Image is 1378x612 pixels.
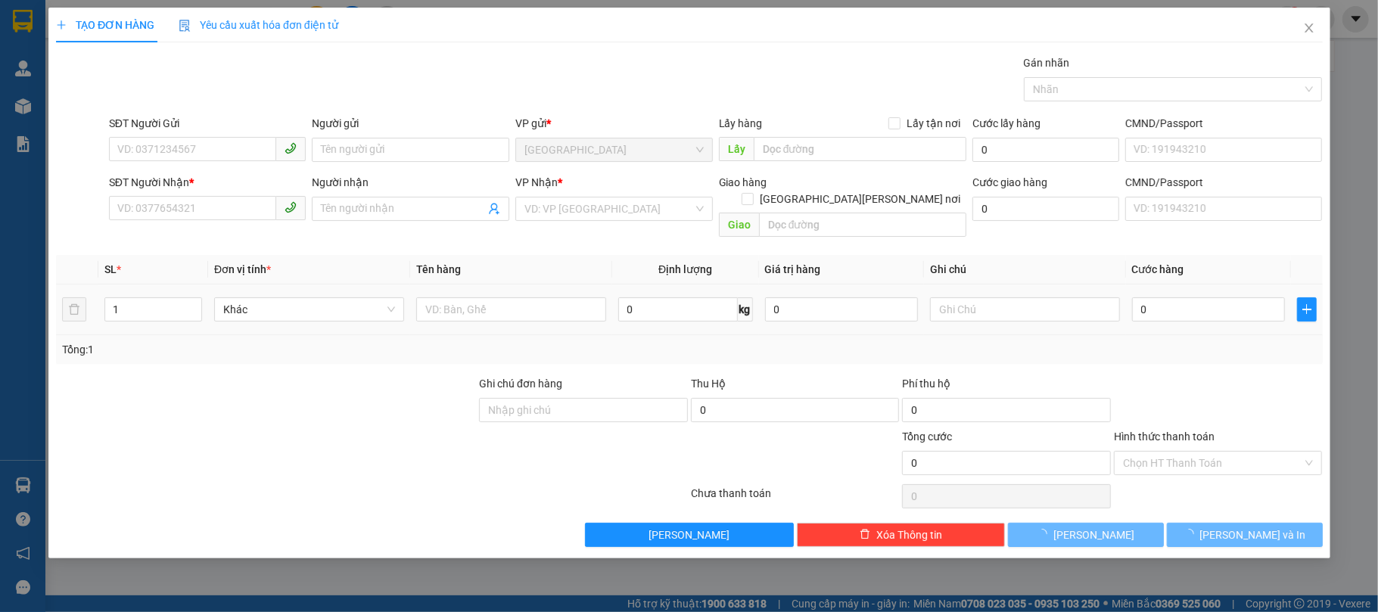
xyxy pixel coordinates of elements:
div: Tổng: 1 [62,341,533,358]
span: [PERSON_NAME] và In [1199,527,1305,543]
span: Lấy [718,137,753,161]
span: phone [285,201,297,213]
span: plus [56,20,67,30]
span: kg [737,297,752,322]
button: delete [62,297,86,322]
span: VP Nhận [515,176,558,188]
button: [PERSON_NAME] và In [1167,523,1323,547]
span: Định lượng [658,263,712,275]
div: SĐT Người Gửi [109,115,306,132]
label: Cước giao hàng [972,176,1047,188]
div: CMND/Passport [1125,174,1323,191]
span: [GEOGRAPHIC_DATA][PERSON_NAME] nơi [754,191,966,207]
span: loading [1183,529,1199,539]
span: Khác [223,298,395,321]
input: Cước lấy hàng [972,138,1118,162]
button: [PERSON_NAME] [585,523,794,547]
span: Tổng cước [902,430,952,443]
div: CMND/Passport [1125,115,1323,132]
span: close [1302,22,1314,34]
span: [PERSON_NAME] [649,527,729,543]
button: [PERSON_NAME] [1008,523,1164,547]
label: Gán nhãn [1023,57,1069,69]
span: user-add [488,203,500,215]
span: Giao hàng [718,176,767,188]
span: Lấy hàng [718,117,762,129]
span: delete [860,529,870,541]
span: Giá trị hàng [764,263,820,275]
button: Close [1287,8,1330,50]
span: Đơn vị tính [214,263,271,275]
div: Chưa thanh toán [689,485,901,511]
span: Thu Hộ [690,377,725,390]
button: plus [1297,297,1317,322]
label: Hình thức thanh toán [1114,430,1215,443]
input: Cước giao hàng [972,197,1118,221]
span: plus [1298,303,1316,315]
div: Người nhận [312,174,509,191]
input: Ghi Chú [930,297,1120,322]
input: Dọc đường [758,213,966,237]
input: Ghi chú đơn hàng [479,398,688,422]
img: icon [179,20,191,32]
span: loading [1037,529,1053,539]
div: Phí thu hộ [902,375,1111,398]
span: Xóa Thông tin [876,527,942,543]
th: Ghi chú [924,255,1126,284]
input: Dọc đường [753,137,966,161]
span: Cước hàng [1131,263,1184,275]
span: TẠO ĐƠN HÀNG [56,19,154,31]
span: Giao [718,213,758,237]
span: Yêu cầu xuất hóa đơn điện tử [179,19,338,31]
span: Lấy tận nơi [901,115,966,132]
span: phone [285,142,297,154]
span: Tên hàng [416,263,461,275]
input: VD: Bàn, Ghế [416,297,606,322]
span: ĐL Quận 1 [524,138,704,161]
span: SL [104,263,116,275]
input: 0 [764,297,917,322]
span: [PERSON_NAME] [1053,527,1134,543]
button: deleteXóa Thông tin [796,523,1005,547]
div: Người gửi [312,115,509,132]
div: SĐT Người Nhận [109,174,306,191]
label: Cước lấy hàng [972,117,1040,129]
div: VP gửi [515,115,713,132]
label: Ghi chú đơn hàng [479,377,562,390]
